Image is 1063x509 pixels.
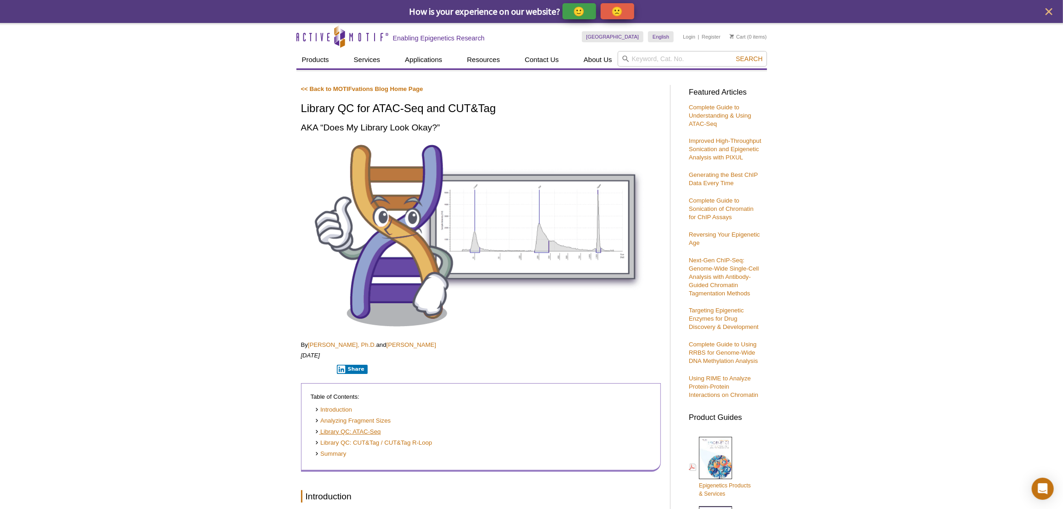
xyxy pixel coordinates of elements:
[301,121,661,134] h2: AKA “Does My Library Look Okay?”
[311,393,651,401] p: Table of Contents:
[519,51,564,68] a: Contact Us
[399,51,448,68] a: Applications
[301,490,661,503] h2: Introduction
[348,51,386,68] a: Services
[689,197,754,221] a: Complete Guide to Sonication of Chromatin for ChIP Assays
[301,141,661,330] img: Library QC for ATAC-Seq and CUT&Tag
[736,55,762,62] span: Search
[409,6,561,17] span: How is your experience on our website?
[730,31,767,42] li: (0 items)
[582,31,644,42] a: [GEOGRAPHIC_DATA]
[733,55,765,63] button: Search
[301,352,320,359] em: [DATE]
[689,171,758,187] a: Generating the Best ChIP Data Every Time
[301,341,661,349] p: By and
[301,102,661,116] h1: Library QC for ATAC-Seq and CUT&Tag
[702,34,721,40] a: Register
[730,34,734,39] img: Your Cart
[315,406,352,414] a: Introduction
[315,439,432,447] a: Library QC: CUT&Tag / CUT&Tag R-Loop
[393,34,485,42] h2: Enabling Epigenetics Research
[699,437,732,479] img: Epi_brochure_140604_cover_web_70x200
[1032,478,1054,500] div: Open Intercom Messenger
[574,6,585,17] p: 🙂
[689,104,751,127] a: Complete Guide to Understanding & Using ATAC-Seq
[689,341,758,364] a: Complete Guide to Using RRBS for Genome-Wide DNA Methylation Analysis
[301,85,423,92] a: << Back to MOTIFvations Blog Home Page
[683,34,695,40] a: Login
[308,341,376,348] a: [PERSON_NAME], Ph.D.
[698,31,699,42] li: |
[296,51,335,68] a: Products
[689,231,760,246] a: Reversing Your Epigenetic Age
[689,408,762,422] h3: Product Guides
[612,6,623,17] p: 🙁
[689,137,762,161] a: Improved High-Throughput Sonication and Epigenetic Analysis with PIXUL
[387,341,436,348] a: [PERSON_NAME]
[461,51,506,68] a: Resources
[618,51,767,67] input: Keyword, Cat. No.
[315,428,381,436] a: Library QC: ATAC-Seq
[337,365,368,374] button: Share
[315,417,391,425] a: Analyzing Fragment Sizes
[578,51,618,68] a: About Us
[315,450,347,458] a: Summary
[301,364,331,373] iframe: X Post Button
[1043,6,1055,17] button: close
[689,375,758,398] a: Using RIME to Analyze Protein-Protein Interactions on Chromatin
[689,257,759,297] a: Next-Gen ChIP-Seq: Genome-Wide Single-Cell Analysis with Antibody-Guided Chromatin Tagmentation M...
[689,307,759,330] a: Targeting Epigenetic Enzymes for Drug Discovery & Development
[699,482,751,497] span: Epigenetics Products & Services
[689,436,751,499] a: Epigenetics Products& Services
[648,31,674,42] a: English
[730,34,746,40] a: Cart
[689,89,762,96] h3: Featured Articles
